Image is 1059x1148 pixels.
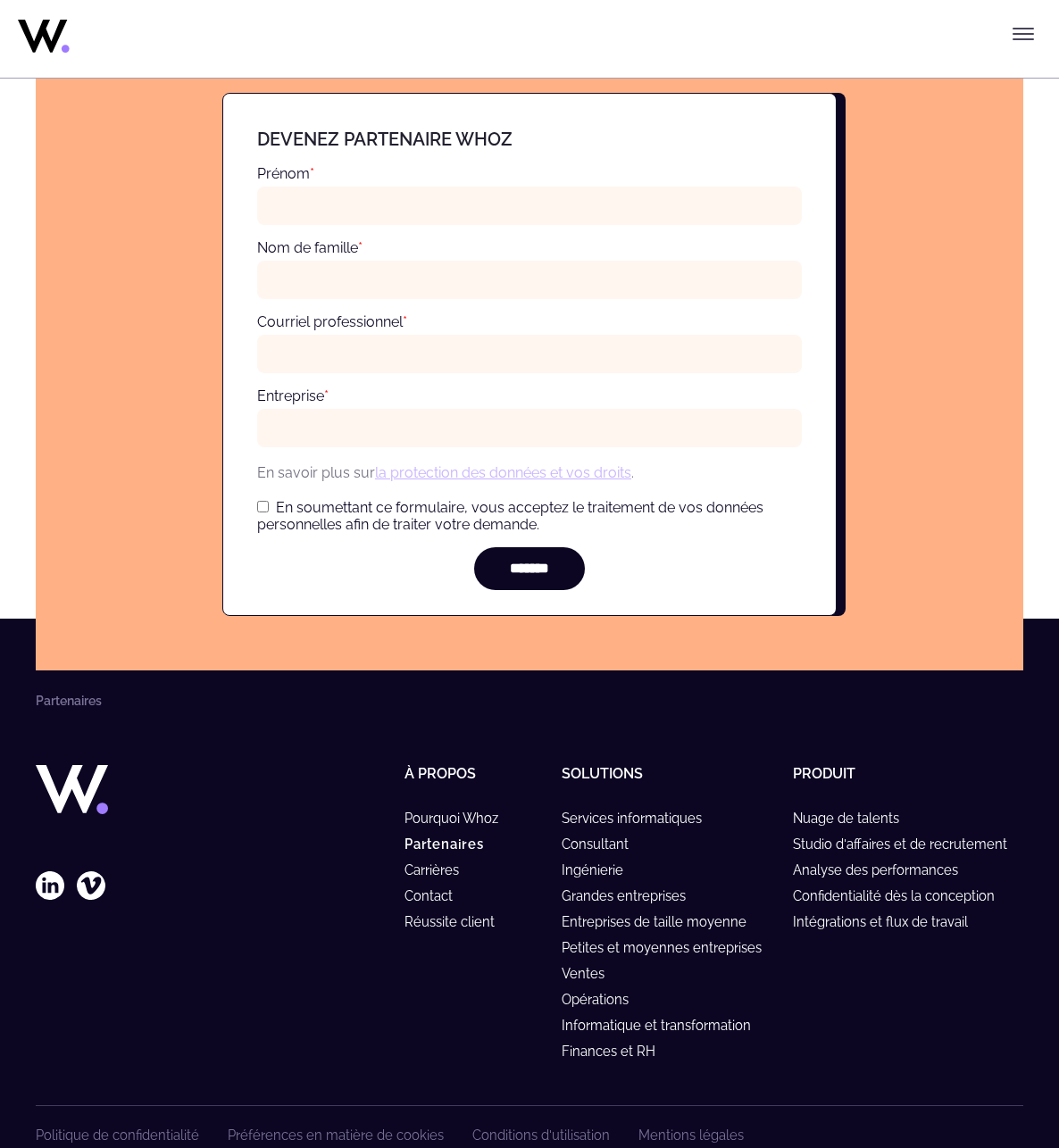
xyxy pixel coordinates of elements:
a: Politique de confidentialité [36,1127,199,1143]
a: Carrières [404,862,475,878]
a: Préférences en matière de cookies [228,1127,444,1143]
a: Finances et RH [562,1044,671,1059]
a: Nuage de talents [793,811,915,826]
font: DEVENEZ PARTENAIRE WHOZ [257,129,513,150]
a: Studio d'affaires et de recrutement [793,836,1023,852]
font: . [631,464,634,481]
font: Confidentialité dès la conception [793,888,995,903]
font: Studio d'affaires et de recrutement [793,836,1007,852]
a: Mentions légales [638,1127,744,1143]
font: Nuage de talents [793,811,899,826]
a: Analyse des performances [793,862,974,878]
font: En soumettant ce formulaire, vous acceptez le traitement de vos données personnelles afin de trai... [257,499,763,533]
a: Ingénierie [562,862,639,878]
font: Partenaires [404,836,484,852]
font: Nom de famille [257,239,358,256]
a: Confidentialité dès la conception [793,888,1011,903]
font: Entreprises de taille moyenne [562,914,746,929]
font: Analyse des performances [793,862,958,878]
a: Services informatiques [562,811,718,826]
font: Ingénierie [562,862,623,878]
font: Intégrations et flux de travail [793,914,968,929]
font: Solutions [562,765,643,782]
font: Informatique et transformation [562,1018,751,1033]
font: Réussite client [404,914,495,929]
font: Courriel professionnel [257,313,403,330]
font: Grandes entreprises [562,888,686,903]
font: Partenaires [36,694,102,708]
a: Informatique et transformation [562,1018,767,1033]
a: Opérations [562,992,645,1007]
a: Intégrations et flux de travail [793,914,984,929]
a: Produit [793,765,855,782]
font: Entreprise [257,387,324,404]
font: À propos [404,765,476,782]
a: Pourquoi Whoz [404,811,514,826]
a: Conditions d'utilisation [472,1127,610,1143]
font: Opérations [562,992,629,1007]
a: Ventes [562,966,621,981]
iframe: Chatbot [941,1030,1034,1123]
button: Basculer le menu [1005,16,1041,52]
font: Consultant [562,836,629,852]
font: Services informatiques [562,811,702,826]
nav: Fil d'Ariane [36,694,1023,708]
font: Carrières [404,862,459,878]
a: Petites et moyennes entreprises [562,940,778,955]
nav: Navigation du pied de page [36,1127,744,1143]
input: En soumettant ce formulaire, vous acceptez le traitement de vos données personnelles afin de trai... [257,501,269,512]
a: la protection des données et vos droits [375,464,631,481]
a: Réussite client [404,914,511,929]
font: Pourquoi Whoz [404,811,498,826]
a: Entreprises de taille moyenne [562,914,763,929]
font: Prénom [257,165,310,182]
a: Partenaires [404,836,500,852]
font: Ventes [562,966,605,981]
font: Contact [404,888,453,903]
font: Finances et RH [562,1044,655,1059]
a: Consultant [562,836,645,852]
a: Contact [404,888,469,903]
a: Grandes entreprises [562,888,702,903]
font: Petites et moyennes entreprises [562,940,762,955]
font: En savoir plus sur [257,464,375,481]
